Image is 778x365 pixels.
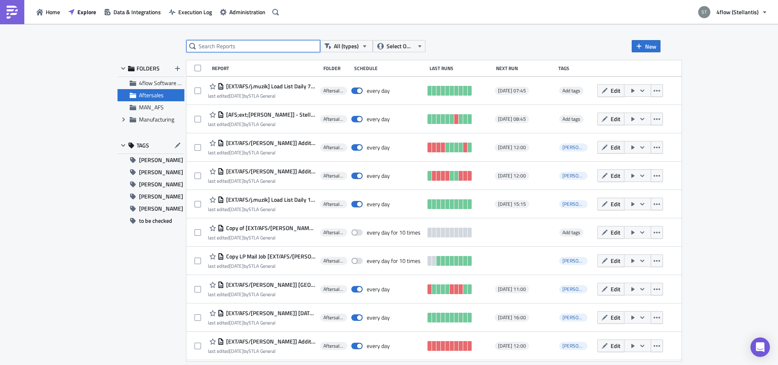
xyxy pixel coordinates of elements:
[716,8,759,16] span: 4flow (Stellantis)
[139,215,172,227] span: to be checked
[496,65,554,71] div: Next Run
[562,257,600,265] span: n.schnier
[367,201,390,208] div: every day
[323,229,344,236] span: Aftersales
[387,42,414,51] span: Select Owner
[118,166,184,178] button: [PERSON_NAME]
[323,173,344,179] span: Aftersales
[562,228,580,236] span: Add tags
[562,285,600,293] span: n.schnier
[498,314,526,321] span: [DATE] 16:00
[367,314,390,321] div: every day
[118,215,184,227] button: to be checked
[430,65,492,71] div: Last Runs
[139,166,183,178] span: [PERSON_NAME]
[186,40,320,52] input: Search Reports
[367,257,421,265] div: every day for 10 times
[139,203,183,215] span: [PERSON_NAME]
[208,235,316,241] div: last edited by STLA General
[558,65,594,71] div: Tags
[229,319,244,327] time: 2025-07-07T15:16:03Z
[208,121,316,127] div: last edited by STLA General
[498,173,526,179] span: [DATE] 12:00
[323,343,344,349] span: Aftersales
[645,42,656,51] span: New
[562,115,580,123] span: Add tags
[139,79,189,87] span: 4flow Software KAM
[229,347,244,355] time: 2025-09-09T09:53:52Z
[367,229,421,236] div: every day for 10 times
[224,168,316,175] span: [EXT/AFS/n.schnier] Additional Return TOs Villaverde
[229,290,244,298] time: 2025-07-08T08:20:55Z
[32,6,64,18] button: Home
[229,205,244,213] time: 2025-08-26T14:12:12Z
[597,311,624,324] button: Edit
[216,6,269,18] button: Administration
[611,285,620,293] span: Edit
[118,154,184,166] button: [PERSON_NAME]
[611,313,620,322] span: Edit
[323,65,350,71] div: Folder
[367,342,390,350] div: every day
[100,6,165,18] button: Data & Integrations
[137,65,160,72] span: FOLDERS
[224,310,316,317] span: [EXT/AFS/n.schnier] Today ADR pickups
[323,144,344,151] span: Aftersales
[562,87,580,94] span: Add tags
[224,139,316,147] span: [EXT/AFS/n.schnier] Additional Return TOs Rivalta
[139,91,164,99] span: Aftersales
[208,320,316,326] div: last edited by STLA General
[562,143,600,151] span: n.schnier
[750,337,770,357] div: Open Intercom Messenger
[562,342,600,350] span: n.schnier
[559,115,583,123] span: Add tags
[597,198,624,210] button: Edit
[559,200,588,208] span: t.bilek
[139,190,183,203] span: [PERSON_NAME]
[323,314,344,321] span: Aftersales
[611,171,620,180] span: Edit
[139,103,164,111] span: MAN_AFS
[559,342,588,350] span: n.schnier
[611,228,620,237] span: Edit
[6,6,19,19] img: PushMetrics
[323,201,344,207] span: Aftersales
[559,143,588,152] span: n.schnier
[498,116,526,122] span: [DATE] 08:45
[178,8,212,16] span: Execution Log
[229,262,244,270] time: 2025-09-09T10:00:54Z
[118,178,184,190] button: [PERSON_NAME]
[229,92,244,100] time: 2025-09-01T13:32:53Z
[559,314,588,322] span: n.schnier
[208,93,316,99] div: last edited by STLA General
[597,141,624,154] button: Edit
[354,65,425,71] div: Schedule
[611,200,620,208] span: Edit
[208,348,316,354] div: last edited by STLA General
[597,226,624,239] button: Edit
[139,115,174,124] span: Manufacturing
[559,228,583,237] span: Add tags
[46,8,60,16] span: Home
[562,200,600,208] span: t.bilek
[139,178,183,190] span: [PERSON_NAME]
[208,263,316,269] div: last edited by STLA General
[697,5,711,19] img: Avatar
[320,40,373,52] button: All (types)
[165,6,216,18] button: Execution Log
[559,87,583,95] span: Add tags
[498,286,526,292] span: [DATE] 11:00
[611,256,620,265] span: Edit
[498,144,526,151] span: [DATE] 12:00
[137,142,149,149] span: TAGS
[611,86,620,95] span: Edit
[208,291,316,297] div: last edited by STLA General
[64,6,100,18] a: Explore
[367,172,390,179] div: every day
[597,254,624,267] button: Edit
[77,8,96,16] span: Explore
[224,253,316,260] span: Copy LP Mail Job [EXT/AFS/t.trnka] AFS LPM Raw Data
[559,172,588,180] span: n.schnier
